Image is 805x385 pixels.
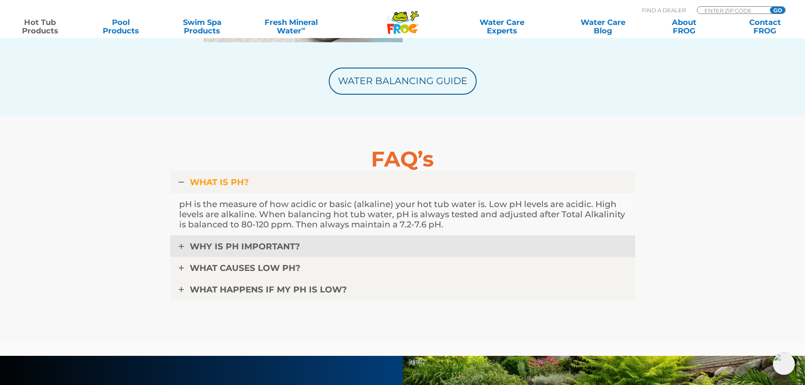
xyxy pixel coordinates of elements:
[451,18,553,35] a: Water CareExperts
[190,177,249,187] span: WHAT IS pH?
[642,6,686,14] p: Find A Dealer
[90,18,153,35] a: PoolProducts
[251,18,330,35] a: Fresh MineralWater∞
[773,353,795,375] img: openIcon
[734,18,797,35] a: ContactFROG
[8,18,71,35] a: Hot TubProducts
[571,18,634,35] a: Water CareBlog
[329,68,477,95] a: Water Balancing Guide
[170,147,635,171] h5: FAQ’s
[704,7,761,14] input: Zip Code Form
[190,241,300,251] span: WHY IS pH IMPORTANT?
[170,257,635,279] a: WHAT CAUSES LOW pH?
[170,279,635,300] a: WHAT HAPPENS IF MY pH IS LOW?
[190,263,300,273] span: WHAT CAUSES LOW pH?
[770,7,785,14] input: GO
[170,235,635,257] a: WHY IS pH IMPORTANT?
[179,199,626,229] p: pH is the measure of how acidic or basic (alkaline) your hot tub water is. Low pH levels are acid...
[301,25,306,32] sup: ∞
[171,18,234,35] a: Swim SpaProducts
[652,18,715,35] a: AboutFROG
[190,284,347,295] span: WHAT HAPPENS IF MY pH IS LOW?
[170,171,635,193] a: WHAT IS pH?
